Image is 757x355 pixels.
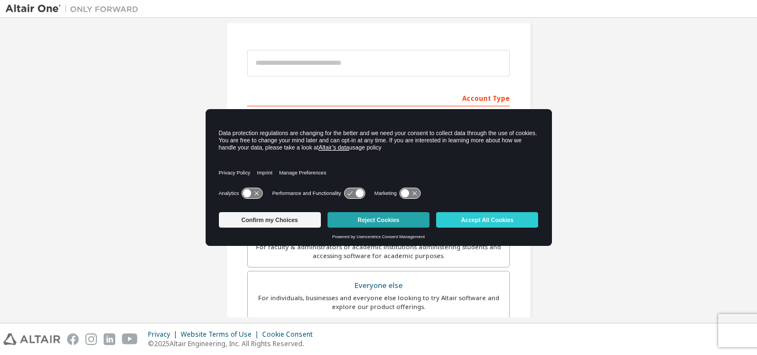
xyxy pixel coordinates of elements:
[104,333,115,345] img: linkedin.svg
[247,89,510,106] div: Account Type
[122,333,138,345] img: youtube.svg
[262,330,319,339] div: Cookie Consent
[254,294,503,311] div: For individuals, businesses and everyone else looking to try Altair software and explore our prod...
[6,3,144,14] img: Altair One
[148,339,319,348] p: © 2025 Altair Engineering, Inc. All Rights Reserved.
[148,330,181,339] div: Privacy
[67,333,79,345] img: facebook.svg
[85,333,97,345] img: instagram.svg
[3,333,60,345] img: altair_logo.svg
[181,330,262,339] div: Website Terms of Use
[254,243,503,260] div: For faculty & administrators of academic institutions administering students and accessing softwa...
[254,278,503,294] div: Everyone else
